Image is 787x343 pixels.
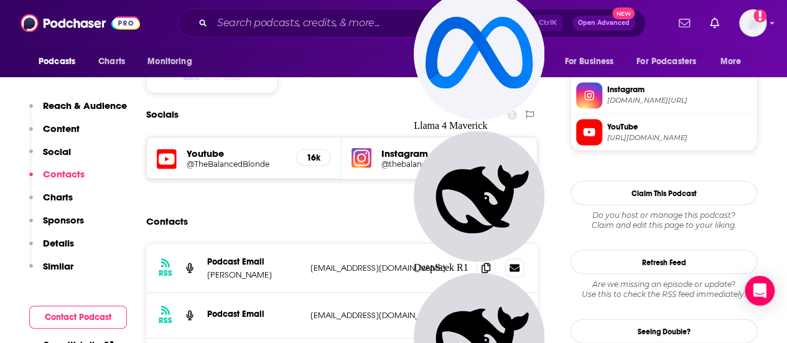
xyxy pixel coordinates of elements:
h3: RSS [159,315,172,325]
a: YouTube[URL][DOMAIN_NAME] [576,119,752,145]
span: YouTube [607,121,752,132]
img: User Profile [739,9,766,37]
h2: Socials [146,103,179,126]
button: Open AdvancedNew [572,16,635,31]
span: https://www.youtube.com/@TheBalancedBlonde [607,133,752,142]
button: Sponsors [29,214,84,237]
a: Show notifications dropdown [674,12,695,34]
p: Similar [43,260,73,272]
a: @thebalancedblonde [381,159,482,168]
span: Instagram [607,84,752,95]
button: open menu [556,50,629,73]
p: Charts [43,191,73,203]
button: Details [29,237,74,260]
button: Contact Podcast [29,306,127,329]
span: For Business [564,53,613,70]
p: Podcast Email [207,308,300,319]
h2: Contacts [146,209,188,233]
span: Logged in as Ashley_Beenen [739,9,766,37]
a: Instagram[DOMAIN_NAME][URL] [576,82,752,108]
button: Social [29,146,71,169]
svg: Add a profile image [753,9,766,22]
span: Monitoring [147,53,192,70]
a: Charts [90,50,133,73]
div: Open Intercom Messenger [745,276,775,306]
h5: Instagram [381,147,482,159]
span: Charts [98,53,125,70]
div: Search podcasts, credits, & more... [178,9,646,37]
p: [EMAIL_ADDRESS][DOMAIN_NAME] [310,309,467,320]
a: @TheBalancedBlonde [187,159,286,168]
span: instagram.com/thebalancedblonde [607,96,752,105]
p: Social [43,146,71,157]
button: Similar [29,260,73,283]
button: Claim This Podcast [570,181,757,205]
span: Podcasts [39,53,75,70]
span: More [720,53,742,70]
p: Details [43,237,74,249]
a: Show notifications dropdown [705,12,724,34]
p: Reach & Audience [43,100,127,111]
button: Content [29,123,80,146]
span: Open Advanced [578,20,630,26]
input: Search podcasts, credits, & more... [212,13,533,33]
p: Contacts [43,168,85,180]
button: open menu [30,50,91,73]
h5: Youtube [187,147,286,159]
button: open menu [628,50,714,73]
p: [PERSON_NAME] [207,269,300,280]
button: open menu [139,50,208,73]
p: Podcast Email [207,256,300,266]
button: open menu [712,50,757,73]
p: Sponsors [43,214,84,226]
button: Refresh Feed [570,250,757,274]
p: Content [43,123,80,134]
span: New [612,7,635,19]
span: Do you host or manage this podcast? [570,210,757,220]
img: iconImage [352,148,371,167]
div: Claim and edit this page to your liking. [570,210,757,230]
button: Contacts [29,168,85,191]
p: [EMAIL_ADDRESS][DOMAIN_NAME] [310,262,467,273]
a: Seeing Double? [570,319,757,343]
h5: 16k [307,152,320,162]
div: Are we missing an episode or update? Use this to check the RSS feed immediately. [570,279,757,299]
span: For Podcasters [636,53,696,70]
span: Ctrl K [533,15,562,31]
h3: RSS [159,268,172,278]
button: Reach & Audience [29,100,127,123]
button: Show profile menu [739,9,766,37]
img: Podchaser - Follow, Share and Rate Podcasts [21,11,140,35]
button: Charts [29,191,73,214]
